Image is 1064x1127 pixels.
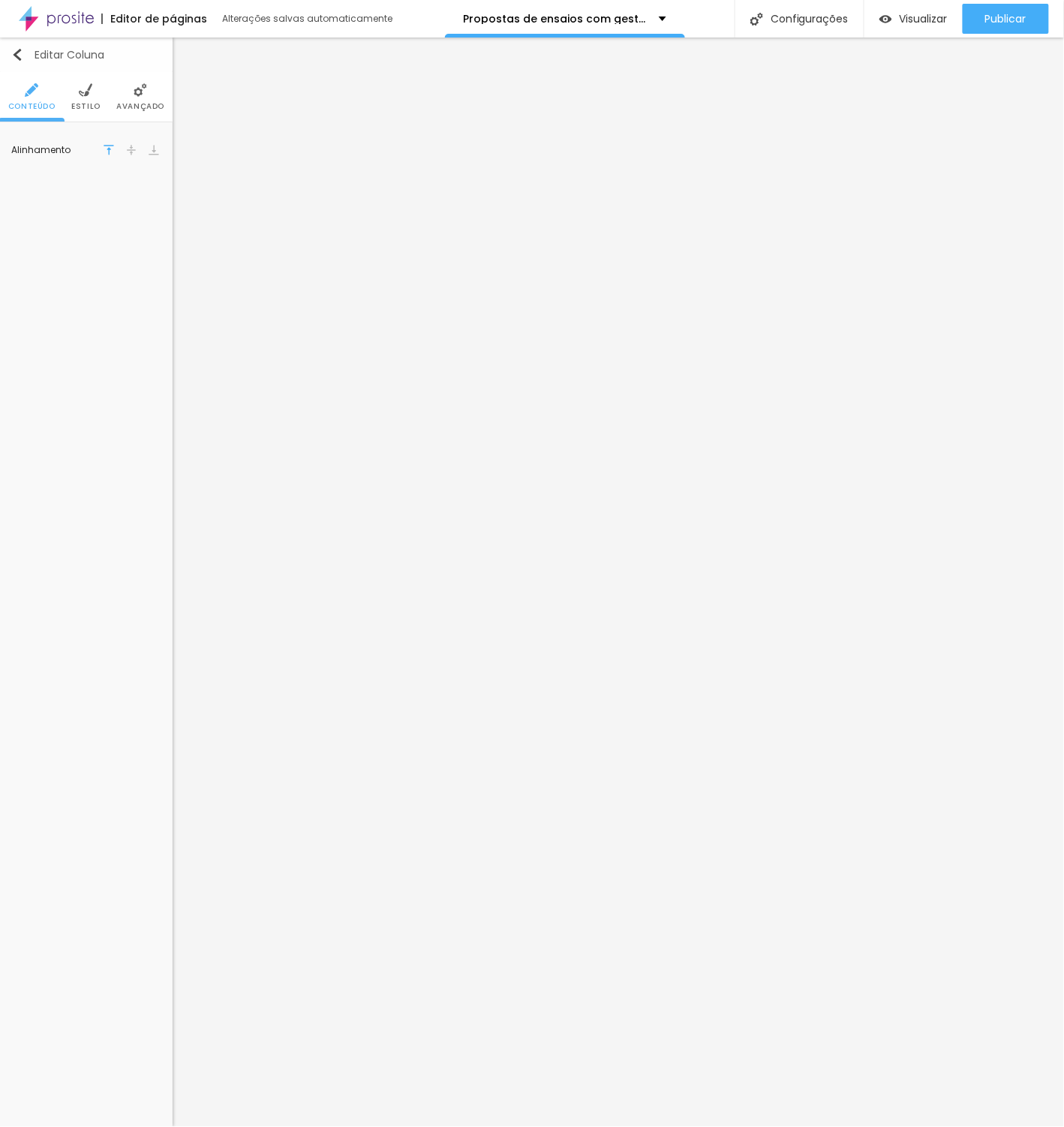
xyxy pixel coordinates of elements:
[173,38,1064,1127] iframe: Editor
[11,49,23,61] img: Icone
[126,145,137,155] img: shrink-vertical-1.svg
[864,4,963,34] button: Visualizar
[222,14,395,23] div: Alterações salvas automaticamente
[79,83,92,97] img: Icone
[149,145,159,155] img: move-down-1.svg
[134,83,147,97] img: Icone
[879,13,892,26] img: view-1.svg
[71,103,101,110] span: Estilo
[985,13,1026,25] span: Publicar
[963,4,1049,34] button: Publicar
[750,13,763,26] img: Icone
[464,14,648,24] p: Propostas de ensaios com gestantes
[101,14,207,24] div: Editor de páginas
[11,49,104,61] div: Editar Coluna
[11,146,101,155] div: Alinhamento
[104,145,114,155] img: move-up-1.svg
[25,83,38,97] img: Icone
[116,103,164,110] span: Avançado
[8,103,56,110] span: Conteúdo
[900,13,948,25] span: Visualizar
